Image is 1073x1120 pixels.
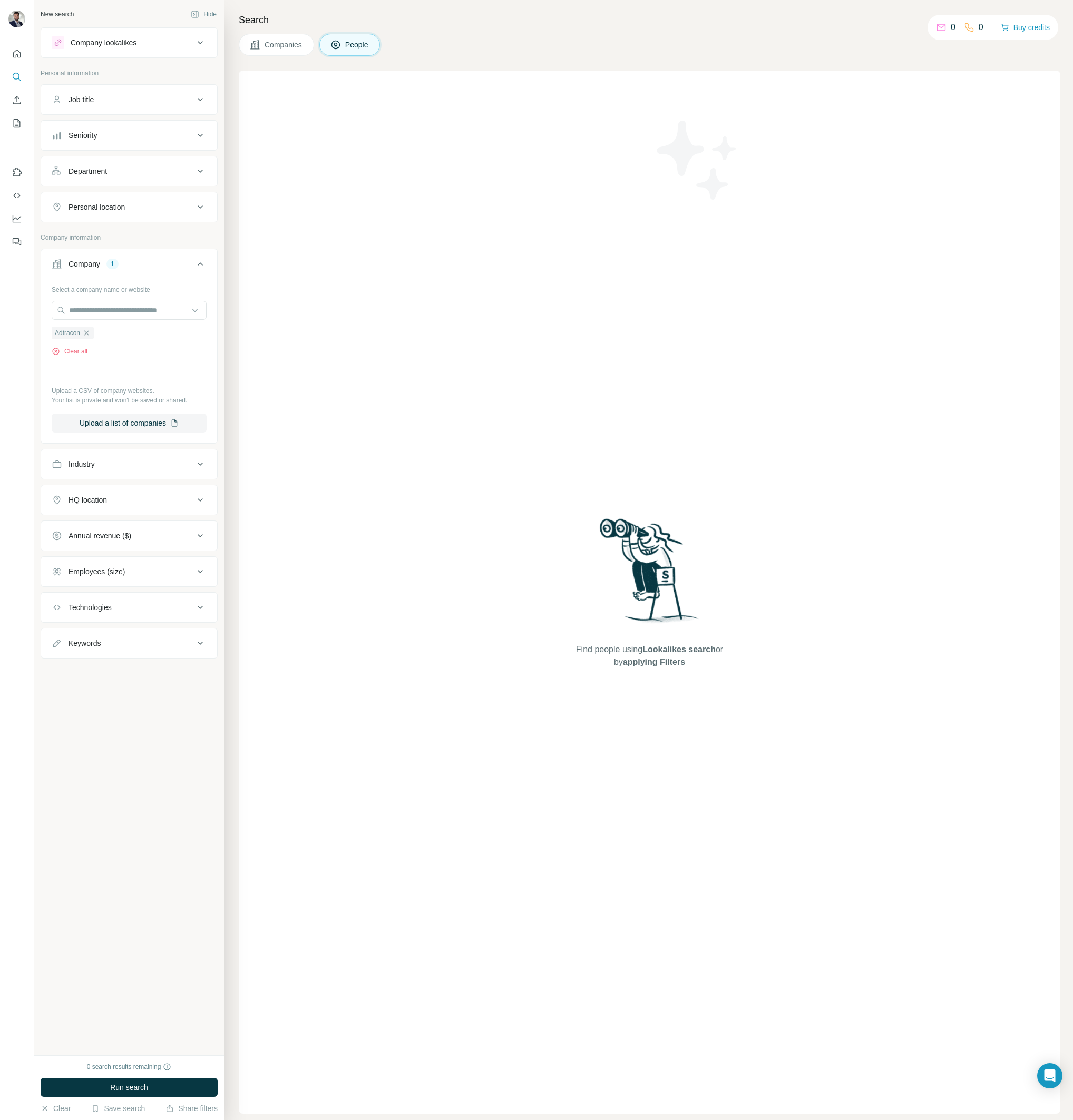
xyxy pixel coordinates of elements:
div: New search [41,9,74,19]
span: applying Filters [623,657,685,666]
span: Adtracon [55,328,80,338]
div: Open Intercom Messenger [1037,1063,1062,1088]
button: Feedback [8,232,25,251]
div: Seniority [69,130,97,141]
p: Company information [41,233,218,242]
div: Select a company name or website [52,281,207,294]
button: HQ location [41,487,217,513]
button: Employees (size) [41,559,217,584]
img: Avatar [8,11,25,27]
div: Personal location [69,202,125,212]
p: 0 [951,21,955,34]
button: Seniority [41,123,217,148]
button: Annual revenue ($) [41,523,217,548]
span: Run search [110,1082,148,1093]
button: Keywords [41,631,217,656]
h4: Search [239,13,1060,27]
div: Job title [69,94,94,105]
span: People [345,40,369,50]
button: Enrich CSV [8,91,25,110]
button: Search [8,67,25,86]
button: Use Surfe API [8,186,25,205]
button: Company1 [41,251,217,281]
button: Personal location [41,194,217,220]
button: Dashboard [8,209,25,228]
p: 0 [979,21,983,34]
span: Companies [265,40,303,50]
button: Department [41,159,217,184]
button: Save search [91,1103,145,1114]
div: Company [69,259,100,269]
button: Clear [41,1103,71,1114]
button: Quick start [8,44,25,63]
button: Clear all [52,347,87,356]
img: Surfe Illustration - Woman searching with binoculars [595,516,705,633]
button: Use Surfe on LinkedIn [8,163,25,182]
p: Upload a CSV of company websites. [52,386,207,396]
button: Industry [41,451,217,477]
span: Lookalikes search [642,645,716,654]
button: Job title [41,87,217,112]
span: Find people using or by [565,643,734,669]
button: Technologies [41,595,217,620]
img: Surfe Illustration - Stars [650,113,745,208]
button: Share filters [165,1103,218,1114]
p: Personal information [41,68,218,78]
button: Upload a list of companies [52,414,207,433]
div: HQ location [69,495,107,505]
div: Annual revenue ($) [69,530,131,541]
div: Company lookalikes [71,37,136,48]
button: Run search [41,1078,218,1097]
button: Hide [183,6,224,22]
p: Your list is private and won't be saved or shared. [52,396,207,405]
div: Employees (size) [69,566,125,577]
div: 0 search results remaining [87,1062,172,1072]
div: Department [69,166,107,176]
div: Technologies [69,602,112,613]
button: Company lookalikes [41,30,217,55]
button: My lists [8,114,25,133]
div: Keywords [69,638,101,649]
div: 1 [106,259,119,269]
button: Buy credits [1001,20,1050,35]
div: Industry [69,459,95,469]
